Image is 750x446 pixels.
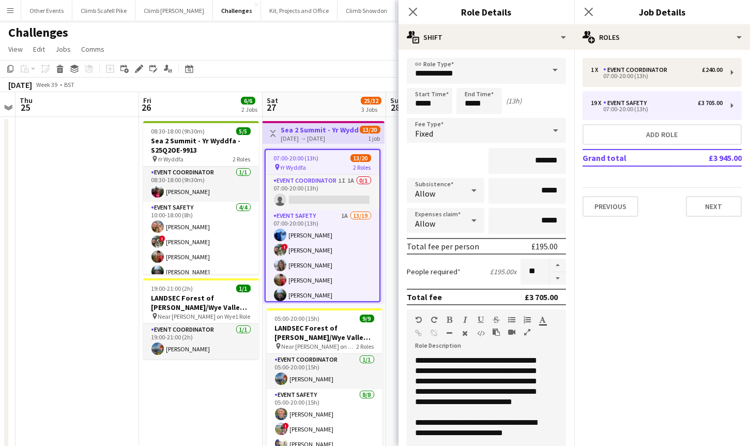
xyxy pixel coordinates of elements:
span: Comms [81,44,104,54]
span: Yr Wyddfa [281,163,307,171]
span: Fixed [415,128,433,139]
div: £195.00 [531,241,558,251]
button: Unordered List [508,316,515,324]
app-card-role: Event Coordinator1I1A0/107:00-20:00 (13h) [266,175,379,210]
div: Roles [574,25,750,50]
button: Paste as plain text [493,328,500,336]
td: Grand total [583,150,677,166]
span: Week 39 [34,81,60,88]
button: Climb [PERSON_NAME] [135,1,213,21]
app-job-card: 07:00-20:00 (13h)13/20 Yr Wyddfa2 RolesEvent Coordinator1I1A0/107:00-20:00 (13h) Event Safety1A13... [265,149,380,302]
span: 27 [265,101,278,113]
span: ! [159,235,165,242]
button: Climb Scafell Pike [72,1,135,21]
button: Add role [583,124,742,145]
h3: LANDSEC Forest of [PERSON_NAME]/Wye Valley Challenge - S25Q2CH-9594 [143,293,259,312]
app-job-card: 19:00-21:00 (2h)1/1LANDSEC Forest of [PERSON_NAME]/Wye Valley Challenge - S25Q2CH-9594 Near [PERS... [143,278,259,359]
button: Strikethrough [493,316,500,324]
div: Total fee per person [407,241,479,251]
div: Event Safety [603,99,651,107]
span: 6/6 [241,97,255,105]
button: Underline [477,316,484,324]
div: 07:00-20:00 (13h) [591,107,723,112]
button: HTML Code [477,329,484,337]
div: BST [64,81,74,88]
h3: Sea 2 Summit - Yr Wyddfa - S25Q2OE-9913 [143,136,259,155]
a: Edit [29,42,49,56]
button: Italic [462,316,469,324]
app-job-card: 08:30-18:00 (9h30m)5/5Sea 2 Summit - Yr Wyddfa - S25Q2OE-9913 Yr Wyddfa2 RolesEvent Coordinator1/... [143,121,259,274]
span: 2 Roles [354,163,371,171]
div: 1 job [369,133,380,142]
span: 25/32 [361,97,381,105]
div: 3 Jobs [361,106,381,113]
span: Allow [415,188,435,199]
div: (13h) [506,96,522,106]
span: Fri [143,96,151,105]
div: £195.00 x [490,267,516,276]
span: Near [PERSON_NAME] on Wye [158,313,236,320]
button: Undo [415,316,422,324]
app-card-role: Event Coordinator1/108:30-18:00 (9h30m)[PERSON_NAME] [143,167,259,202]
button: Challenges [213,1,261,21]
span: 05:00-20:00 (15h) [275,315,320,322]
div: Shift [399,25,574,50]
div: £240.00 [702,66,723,73]
span: Yr Wyddfa [158,155,184,163]
span: Edit [33,44,45,54]
button: Increase [549,259,566,272]
button: Redo [431,316,438,324]
h1: Challenges [8,25,68,40]
span: 5/5 [236,127,251,135]
span: 13/20 [360,126,380,133]
app-card-role: Event Coordinator1/119:00-21:00 (2h)[PERSON_NAME] [143,324,259,359]
h3: LANDSEC Forest of [PERSON_NAME]/Wye Valley Challenge - S25Q2CH-9594 [267,323,382,342]
div: 19 x [591,99,603,107]
span: ! [282,244,288,250]
span: Allow [415,218,435,229]
button: Ordered List [524,316,531,324]
button: Other Events [21,1,72,21]
div: [DATE] → [DATE] [281,135,358,142]
h3: Role Details [399,5,574,19]
div: 1 x [591,66,603,73]
span: 13/20 [350,154,371,162]
div: Total fee [407,292,442,302]
div: 07:00-20:00 (13h) [591,73,723,79]
app-card-role: Event Safety4/410:00-18:00 (8h)[PERSON_NAME]![PERSON_NAME][PERSON_NAME][PERSON_NAME] [143,202,259,282]
button: Kit, Projects and Office [261,1,338,21]
span: Jobs [55,44,71,54]
button: Climb Snowdon [338,1,396,21]
h3: Sea 2 Summit - Yr Wyddfa - S25Q2OE-9913 [281,125,358,135]
button: Bold [446,316,453,324]
span: 1/1 [236,285,251,292]
button: Previous [583,196,638,217]
span: 26 [142,101,151,113]
span: Thu [20,96,33,105]
span: 28 [389,101,403,113]
div: £3 705.00 [525,292,558,302]
span: Near [PERSON_NAME] on Wye [282,343,357,350]
label: People required [407,267,461,276]
span: 9/9 [360,315,374,322]
span: 08:30-18:00 (9h30m) [151,127,205,135]
button: Horizontal Line [446,329,453,337]
a: Jobs [51,42,75,56]
span: 25 [18,101,33,113]
td: £3 945.00 [677,150,742,166]
button: Fullscreen [524,328,531,336]
span: 1 Role [236,313,251,320]
app-card-role: Event Coordinator1/105:00-20:00 (15h)[PERSON_NAME] [267,354,382,389]
button: Duke of Edinburgh [396,1,461,21]
h3: Job Details [574,5,750,19]
span: 07:00-20:00 (13h) [274,154,319,162]
span: View [8,44,23,54]
span: Sun [390,96,403,105]
span: ! [283,423,289,429]
button: Next [686,196,742,217]
div: [DATE] [8,80,32,90]
div: Event Coordinator [603,66,671,73]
